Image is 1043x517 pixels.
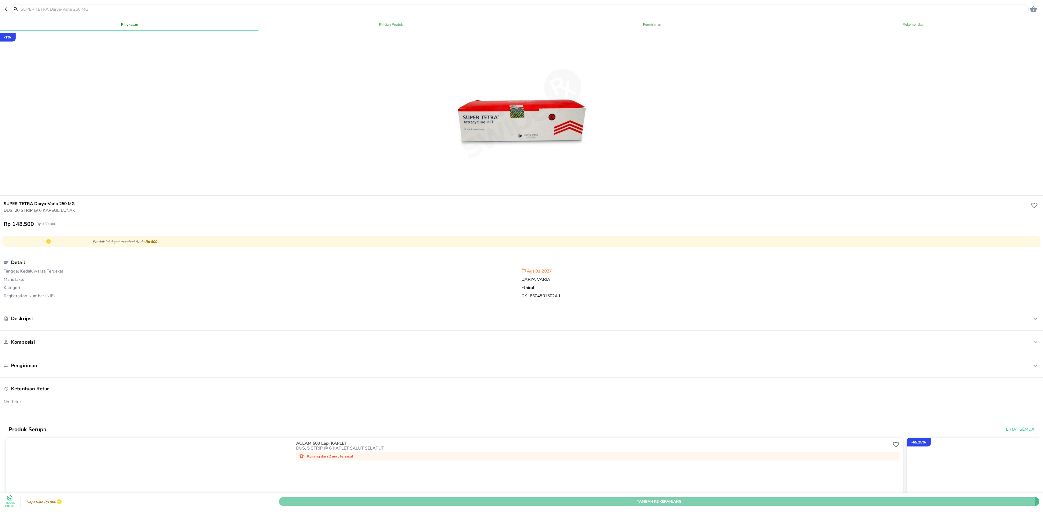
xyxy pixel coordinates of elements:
p: Deskripsi [11,315,33,322]
span: Pengiriman [525,21,779,27]
p: Manufaktur [4,277,522,285]
span: Tambah Ke Keranjang [284,498,1035,505]
p: Rp 150.000 [37,222,57,226]
p: DKL8304501502A1 [522,293,1040,299]
p: Registration Number (NIE) [4,293,522,299]
p: DUS, 20 STRIP @ 6 KAPSUL LUNAK [4,207,1030,214]
p: No Retur [4,399,1039,405]
p: ACLAM 500 Lapi KAPLET [296,441,890,446]
h6: SUPER TETRA Darya-Varia 250 MG [4,201,1030,207]
p: DUS, 5 STRIP @ 6 KAPLET SALUT SELAPUT [296,446,891,451]
p: Produk ini dapat memberi Anda [93,239,1036,244]
div: Komposisi [4,335,1039,349]
p: Pengiriman [11,362,37,369]
span: Rp 800 [145,239,157,244]
span: Ringkasan [2,21,256,27]
button: Tambah Ke Keranjang [279,497,1039,506]
p: - 65.25 % [912,439,926,445]
button: Produk Serupa [4,496,16,508]
p: Tanggal Kedaluwarsa Terdekat [4,268,522,277]
p: Kategori [4,285,522,293]
div: Ketentuan ReturNo Retur [4,382,1039,412]
div: Kurang dari 2 unit tersisa! [296,452,900,461]
p: Komposisi [11,339,35,345]
p: DARYA VARIA [522,277,1040,285]
p: Ketentuan Retur [11,385,49,392]
span: Rekomendasi [787,21,1041,27]
input: SUPER TETRA Darya-Varia 250 MG [20,6,1027,13]
span: Lihat Semua [1006,426,1034,433]
span: Rincian Produk [264,21,518,27]
div: Deskripsi [4,312,1039,325]
p: Rp 148.500 [4,220,34,228]
div: DetailTanggal Kedaluwarsa TerdekatAgt 01 2027ManufakturDARYA VARIAKategoriEthicalRegistration Num... [4,256,1039,302]
button: Lihat Semua [1004,424,1036,435]
p: - 1 % [4,34,11,40]
p: Dapatkan Rp 800 [25,500,56,504]
p: Ethical [522,285,1040,293]
p: Produk Serupa [4,501,16,508]
p: Detail [11,259,25,266]
div: Pengiriman [4,359,1039,372]
p: Agt 01 2027 [522,268,1040,277]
